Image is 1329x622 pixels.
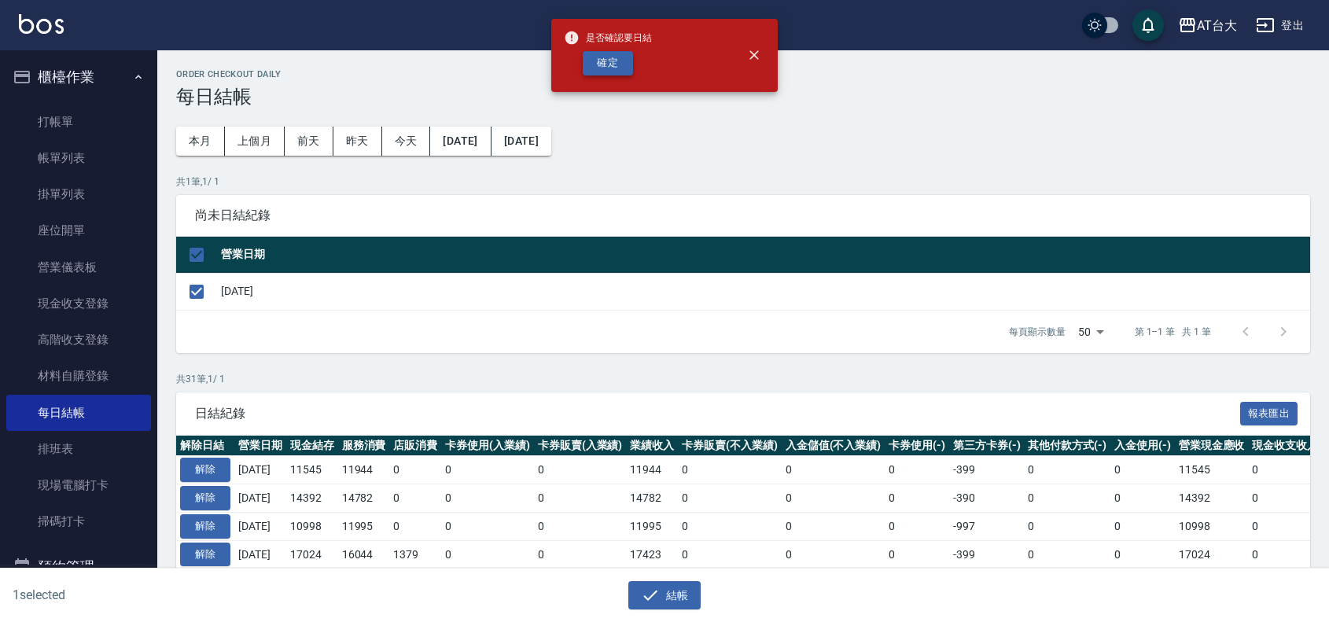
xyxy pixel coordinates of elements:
td: 0 [389,484,441,513]
button: 櫃檯作業 [6,57,151,98]
td: [DATE] [234,456,286,484]
a: 報表匯出 [1240,405,1298,420]
td: 0 [885,456,949,484]
td: 10998 [1175,512,1249,540]
td: 0 [1248,540,1322,569]
p: 第 1–1 筆 共 1 筆 [1135,325,1211,339]
p: 共 31 筆, 1 / 1 [176,372,1310,386]
th: 卡券使用(-) [885,436,949,456]
button: 解除 [180,458,230,482]
button: AT台大 [1172,9,1243,42]
td: 0 [1248,484,1322,513]
td: 14392 [1175,484,1249,513]
td: -399 [949,456,1025,484]
span: 是否確認要日結 [564,30,652,46]
td: 0 [389,456,441,484]
th: 業績收入 [626,436,678,456]
a: 座位開單 [6,212,151,248]
button: 解除 [180,543,230,567]
td: 17024 [1175,540,1249,569]
a: 掃碼打卡 [6,503,151,539]
td: 0 [534,484,627,513]
td: 0 [1110,456,1175,484]
th: 現金結存 [286,436,338,456]
td: 0 [441,484,534,513]
td: 0 [1024,484,1110,513]
td: 0 [534,540,627,569]
td: 0 [782,456,885,484]
td: 0 [885,512,949,540]
button: 前天 [285,127,333,156]
span: 尚未日結紀錄 [195,208,1291,223]
td: 0 [389,512,441,540]
td: 17423 [626,540,678,569]
a: 現場電腦打卡 [6,467,151,503]
button: save [1132,9,1164,41]
th: 入金儲值(不入業績) [782,436,885,456]
h2: Order checkout daily [176,69,1310,79]
td: 0 [678,540,782,569]
td: 0 [782,512,885,540]
td: [DATE] [234,512,286,540]
td: 0 [1024,540,1110,569]
h3: 每日結帳 [176,86,1310,108]
h6: 1 selected [13,585,329,605]
th: 卡券使用(入業績) [441,436,534,456]
a: 帳單列表 [6,140,151,176]
span: 日結紀錄 [195,406,1240,421]
td: 0 [441,456,534,484]
button: 解除 [180,486,230,510]
td: 0 [782,540,885,569]
a: 排班表 [6,431,151,467]
td: 0 [782,484,885,513]
th: 第三方卡券(-) [949,436,1025,456]
div: 50 [1072,311,1110,353]
th: 店販消費 [389,436,441,456]
th: 卡券販賣(入業績) [534,436,627,456]
td: 11545 [1175,456,1249,484]
td: [DATE] [217,273,1310,310]
td: 11995 [626,512,678,540]
td: 1379 [389,540,441,569]
td: 0 [441,512,534,540]
td: 0 [441,540,534,569]
td: 0 [1024,512,1110,540]
td: 0 [1110,484,1175,513]
td: [DATE] [234,540,286,569]
td: 11944 [338,456,390,484]
td: 0 [1110,512,1175,540]
a: 現金收支登錄 [6,285,151,322]
td: 0 [885,540,949,569]
td: 0 [678,484,782,513]
button: close [737,38,771,72]
th: 營業日期 [217,237,1310,274]
button: [DATE] [430,127,491,156]
td: [DATE] [234,484,286,513]
td: 0 [678,512,782,540]
td: 14782 [626,484,678,513]
td: 11995 [338,512,390,540]
button: 確定 [583,51,633,75]
button: 解除 [180,514,230,539]
td: -390 [949,484,1025,513]
th: 入金使用(-) [1110,436,1175,456]
th: 服務消費 [338,436,390,456]
td: 0 [1248,512,1322,540]
td: 11545 [286,456,338,484]
td: 0 [1110,540,1175,569]
th: 營業現金應收 [1175,436,1249,456]
td: 11944 [626,456,678,484]
button: 報表匯出 [1240,402,1298,426]
button: 昨天 [333,127,382,156]
button: [DATE] [491,127,551,156]
div: AT台大 [1197,16,1237,35]
td: 0 [1024,456,1110,484]
a: 材料自購登錄 [6,358,151,394]
td: 17024 [286,540,338,569]
a: 營業儀表板 [6,249,151,285]
button: 今天 [382,127,431,156]
a: 每日結帳 [6,395,151,431]
td: 0 [678,456,782,484]
td: 0 [1248,456,1322,484]
td: 16044 [338,540,390,569]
